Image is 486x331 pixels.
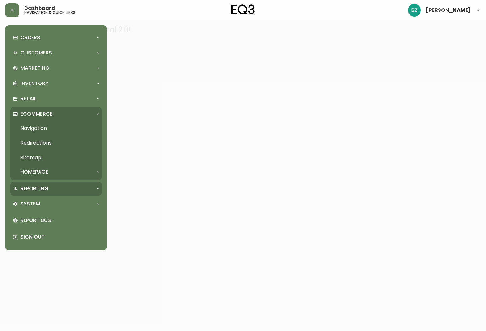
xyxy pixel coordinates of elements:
[10,182,102,196] div: Reporting
[20,80,48,87] p: Inventory
[10,107,102,121] div: Ecommerce
[20,65,49,72] p: Marketing
[20,34,40,41] p: Orders
[10,150,102,165] a: Sitemap
[20,234,99,241] p: Sign Out
[10,92,102,106] div: Retail
[231,4,255,15] img: logo
[20,200,40,207] p: System
[10,46,102,60] div: Customers
[20,169,48,176] p: Homepage
[20,217,99,224] p: Report Bug
[426,8,471,13] span: [PERSON_NAME]
[20,185,48,192] p: Reporting
[24,6,55,11] span: Dashboard
[10,212,102,229] div: Report Bug
[24,11,75,15] h5: navigation & quick links
[10,61,102,75] div: Marketing
[10,76,102,90] div: Inventory
[10,165,102,179] div: Homepage
[20,111,53,118] p: Ecommerce
[20,49,52,56] p: Customers
[408,4,421,17] img: 603957c962080f772e6770b96f84fb5c
[10,121,102,136] a: Navigation
[20,95,36,102] p: Retail
[10,136,102,150] a: Redirections
[10,31,102,45] div: Orders
[10,197,102,211] div: System
[10,229,102,245] div: Sign Out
